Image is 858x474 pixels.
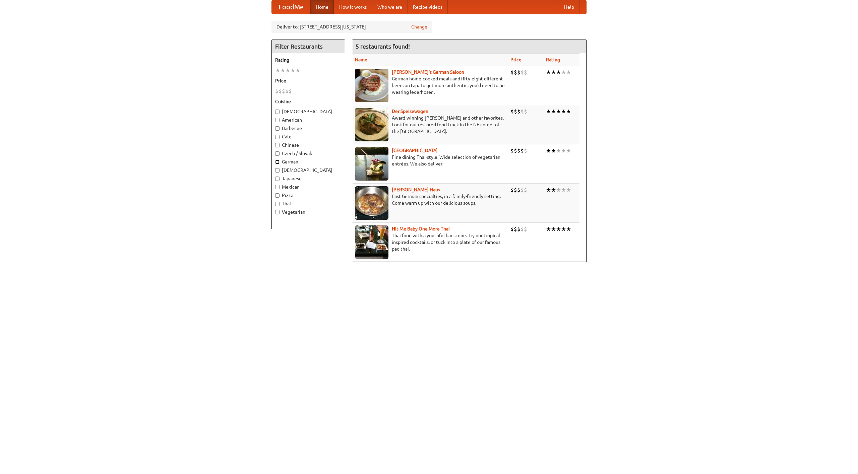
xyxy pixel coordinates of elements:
b: Hit Me Baby One More Thai [392,226,450,231]
p: East German specialties, in a family-friendly setting. Come warm up with our delicious soups. [355,193,505,206]
label: [DEMOGRAPHIC_DATA] [275,108,342,115]
input: American [275,118,280,122]
h5: Price [275,77,342,84]
h5: Cuisine [275,98,342,105]
li: $ [520,225,524,233]
li: $ [517,147,520,154]
a: Price [510,57,522,62]
li: $ [524,69,527,76]
li: $ [514,186,517,194]
li: $ [514,225,517,233]
li: $ [517,225,520,233]
li: ★ [546,147,551,154]
li: ★ [561,108,566,115]
label: Mexican [275,184,342,190]
li: $ [282,87,285,95]
input: [DEMOGRAPHIC_DATA] [275,110,280,114]
input: Cafe [275,135,280,139]
label: Japanese [275,175,342,182]
li: ★ [280,67,285,74]
li: ★ [546,69,551,76]
a: [PERSON_NAME] Haus [392,187,440,192]
a: Recipe videos [408,0,448,14]
input: Chinese [275,143,280,147]
li: ★ [561,69,566,76]
li: ★ [566,108,571,115]
li: ★ [275,67,280,74]
li: ★ [566,69,571,76]
li: $ [514,69,517,76]
label: German [275,158,342,165]
a: Change [411,23,427,30]
a: Home [310,0,334,14]
li: ★ [566,186,571,194]
li: $ [520,69,524,76]
input: Thai [275,202,280,206]
li: ★ [551,108,556,115]
h4: Filter Restaurants [272,40,345,53]
label: Czech / Slovak [275,150,342,157]
label: [DEMOGRAPHIC_DATA] [275,167,342,174]
input: Czech / Slovak [275,151,280,156]
input: [DEMOGRAPHIC_DATA] [275,168,280,173]
li: $ [524,225,527,233]
li: $ [285,87,289,95]
li: $ [510,186,514,194]
li: $ [520,108,524,115]
li: ★ [566,225,571,233]
img: speisewagen.jpg [355,108,388,141]
label: Thai [275,200,342,207]
input: Barbecue [275,126,280,131]
label: Cafe [275,133,342,140]
input: Japanese [275,177,280,181]
li: ★ [551,225,556,233]
a: Help [559,0,579,14]
li: $ [517,108,520,115]
li: ★ [561,147,566,154]
li: ★ [546,186,551,194]
li: ★ [556,69,561,76]
label: Barbecue [275,125,342,132]
label: Chinese [275,142,342,148]
li: ★ [546,108,551,115]
li: $ [510,108,514,115]
li: ★ [285,67,290,74]
ng-pluralize: 5 restaurants found! [356,43,410,50]
li: $ [510,69,514,76]
li: ★ [556,108,561,115]
li: ★ [295,67,300,74]
img: kohlhaus.jpg [355,186,388,220]
img: babythai.jpg [355,225,388,259]
p: Award-winning [PERSON_NAME] and other favorites. Look for our restored food truck in the NE corne... [355,115,505,135]
li: $ [514,147,517,154]
a: Name [355,57,367,62]
li: $ [524,147,527,154]
li: $ [510,147,514,154]
li: $ [517,69,520,76]
p: German home-cooked meals and fifty-eight different beers on tap. To get more authentic, you'd nee... [355,75,505,95]
li: $ [289,87,292,95]
p: Thai food with a youthful bar scene. Try our tropical inspired cocktails, or tuck into a plate of... [355,232,505,252]
li: ★ [546,225,551,233]
li: ★ [556,147,561,154]
a: [PERSON_NAME]'s German Saloon [392,69,464,75]
a: [GEOGRAPHIC_DATA] [392,148,438,153]
label: American [275,117,342,123]
li: ★ [561,186,566,194]
input: Pizza [275,193,280,198]
li: $ [520,186,524,194]
li: $ [524,186,527,194]
label: Pizza [275,192,342,199]
li: ★ [556,225,561,233]
li: $ [517,186,520,194]
h5: Rating [275,57,342,63]
li: ★ [551,186,556,194]
input: Mexican [275,185,280,189]
img: esthers.jpg [355,69,388,102]
label: Vegetarian [275,209,342,215]
img: satay.jpg [355,147,388,181]
input: Vegetarian [275,210,280,214]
